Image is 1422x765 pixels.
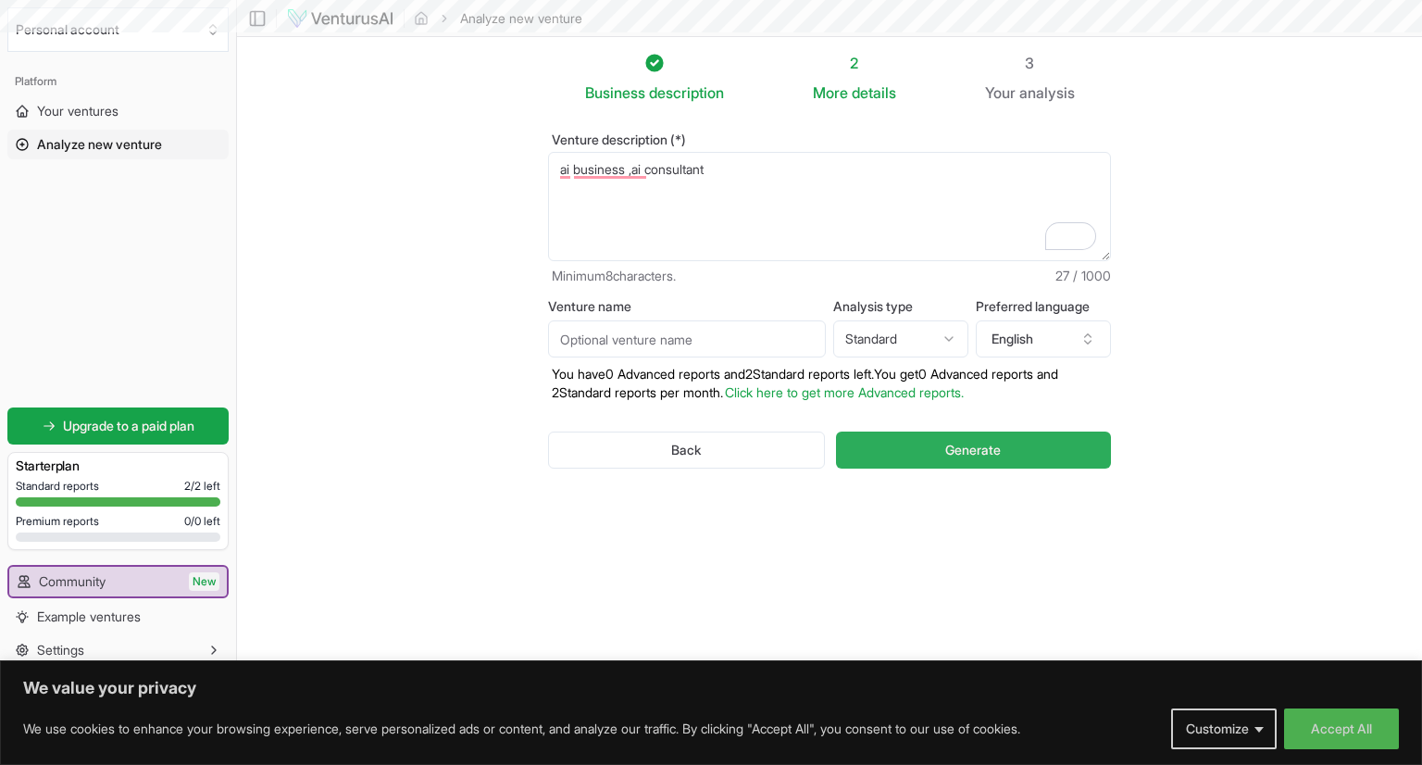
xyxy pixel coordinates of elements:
[184,479,220,494] span: 2 / 2 left
[985,82,1016,104] span: Your
[23,677,1399,699] p: We value your privacy
[548,152,1111,261] textarea: To enrich screen reader interactions, please activate Accessibility in Grammarly extension settings
[548,300,826,313] label: Venture name
[7,130,229,159] a: Analyze new venture
[63,417,194,435] span: Upgrade to a paid plan
[976,320,1111,357] button: English
[833,300,968,313] label: Analysis type
[16,514,99,529] span: Premium reports
[649,83,724,102] span: description
[1019,83,1075,102] span: analysis
[37,135,162,154] span: Analyze new venture
[7,635,229,665] button: Settings
[7,408,229,445] a: Upgrade to a paid plan
[548,365,1111,402] p: You have 0 Advanced reports and 2 Standard reports left. Y ou get 0 Advanced reports and 2 Standa...
[1284,709,1399,749] button: Accept All
[985,52,1075,74] div: 3
[7,96,229,126] a: Your ventures
[184,514,220,529] span: 0 / 0 left
[9,567,227,596] a: CommunityNew
[548,133,1111,146] label: Venture description (*)
[548,320,826,357] input: Optional venture name
[813,52,896,74] div: 2
[7,67,229,96] div: Platform
[1055,267,1111,285] span: 27 / 1000
[37,608,141,626] span: Example ventures
[976,300,1111,313] label: Preferred language
[37,641,84,659] span: Settings
[813,82,848,104] span: More
[1171,709,1277,749] button: Customize
[37,102,118,120] span: Your ventures
[548,432,825,469] button: Back
[16,457,220,475] h3: Starter plan
[836,432,1111,469] button: Generate
[189,572,219,591] span: New
[39,572,106,591] span: Community
[585,82,645,104] span: Business
[725,384,964,400] a: Click here to get more Advanced reports.
[16,479,99,494] span: Standard reports
[852,83,896,102] span: details
[945,441,1001,459] span: Generate
[552,267,676,285] span: Minimum 8 characters.
[23,718,1020,740] p: We use cookies to enhance your browsing experience, serve personalized ads or content, and analyz...
[7,602,229,632] a: Example ventures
